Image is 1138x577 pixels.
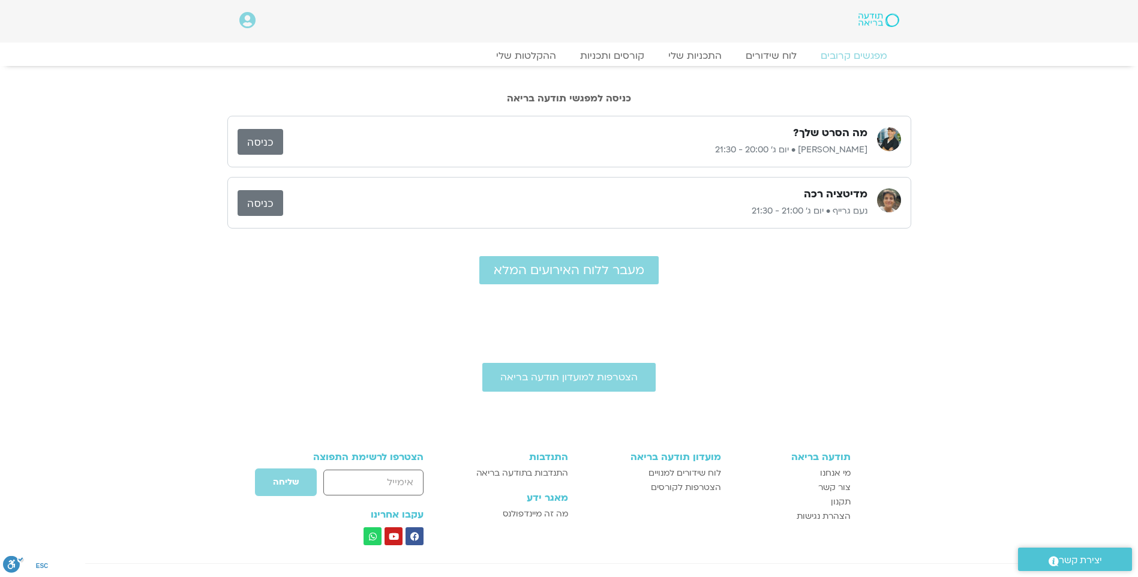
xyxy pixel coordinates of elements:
a: התנדבות בתודעה בריאה [457,466,568,480]
a: מי אנחנו [733,466,851,480]
span: מי אנחנו [820,466,851,480]
span: צור קשר [818,480,851,495]
a: מעבר ללוח האירועים המלא [479,256,659,284]
a: קורסים ותכניות [568,50,656,62]
a: הצהרת נגישות [733,509,851,524]
a: כניסה [238,129,283,155]
a: הצטרפות למועדון תודעה בריאה [482,363,656,392]
button: שליחה [254,468,317,497]
a: לוח שידורים [734,50,809,62]
h3: עקבו אחרינו [288,509,424,520]
img: ג'יוואן ארי בוסתן [877,127,901,151]
h2: כניסה למפגשי תודעה בריאה [227,93,911,104]
nav: Menu [239,50,899,62]
span: הצטרפות למועדון תודעה בריאה [500,372,638,383]
span: הצהרת נגישות [797,509,851,524]
h3: הצטרפו לרשימת התפוצה [288,452,424,462]
p: [PERSON_NAME] • יום ג׳ 20:00 - 21:30 [283,143,867,157]
a: כניסה [238,190,283,216]
h3: מועדון תודעה בריאה [580,452,721,462]
span: תקנון [831,495,851,509]
span: שליחה [273,477,299,487]
input: אימייל [323,470,424,495]
img: נעם גרייף [877,188,901,212]
h3: מה הסרט שלך? [793,126,867,140]
span: הצטרפות לקורסים [651,480,721,495]
span: יצירת קשר [1059,552,1102,569]
a: מפגשים קרובים [809,50,899,62]
a: הצטרפות לקורסים [580,480,721,495]
a: יצירת קשר [1018,548,1132,571]
a: התכניות שלי [656,50,734,62]
span: מה זה מיינדפולנס [503,507,568,521]
a: ההקלטות שלי [484,50,568,62]
h3: מדיטציה רכה [804,187,867,202]
a: צור קשר [733,480,851,495]
p: נעם גרייף • יום ג׳ 21:00 - 21:30 [283,204,867,218]
a: מה זה מיינדפולנס [457,507,568,521]
h3: התנדבות [457,452,568,462]
form: טופס חדש [288,468,424,503]
a: תקנון [733,495,851,509]
h3: תודעה בריאה [733,452,851,462]
span: מעבר ללוח האירועים המלא [494,263,644,277]
a: לוח שידורים למנויים [580,466,721,480]
span: התנדבות בתודעה בריאה [476,466,568,480]
span: לוח שידורים למנויים [648,466,721,480]
h3: מאגר ידע [457,492,568,503]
